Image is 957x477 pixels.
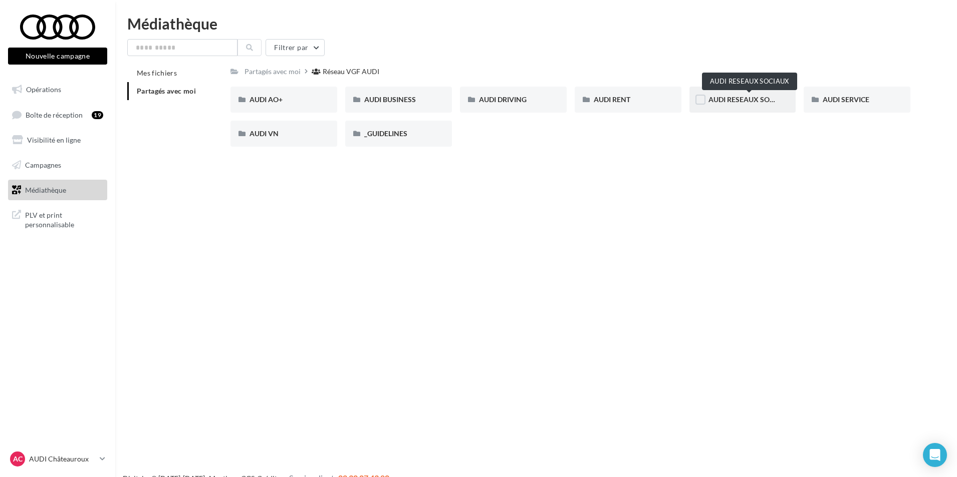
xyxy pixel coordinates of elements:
[364,129,407,138] span: _GUIDELINES
[26,110,83,119] span: Boîte de réception
[25,185,66,194] span: Médiathèque
[823,95,869,104] span: AUDI SERVICE
[6,104,109,126] a: Boîte de réception19
[6,130,109,151] a: Visibilité en ligne
[702,73,797,90] div: AUDI RESEAUX SOCIAUX
[8,449,107,468] a: AC AUDI Châteauroux
[708,95,791,104] span: AUDI RESEAUX SOCIAUX
[250,95,283,104] span: AUDI AO+
[29,454,96,464] p: AUDI Châteauroux
[6,155,109,176] a: Campagnes
[25,161,61,169] span: Campagnes
[25,208,103,230] span: PLV et print personnalisable
[137,69,177,77] span: Mes fichiers
[323,67,379,77] div: Réseau VGF AUDI
[8,48,107,65] button: Nouvelle campagne
[26,85,61,94] span: Opérations
[13,454,23,464] span: AC
[923,443,947,467] div: Open Intercom Messenger
[6,79,109,100] a: Opérations
[6,180,109,201] a: Médiathèque
[245,67,301,77] div: Partagés avec moi
[137,87,196,95] span: Partagés avec moi
[127,16,945,31] div: Médiathèque
[594,95,630,104] span: AUDI RENT
[479,95,527,104] span: AUDI DRIVING
[27,136,81,144] span: Visibilité en ligne
[92,111,103,119] div: 19
[266,39,325,56] button: Filtrer par
[6,204,109,234] a: PLV et print personnalisable
[364,95,416,104] span: AUDI BUSINESS
[250,129,279,138] span: AUDI VN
